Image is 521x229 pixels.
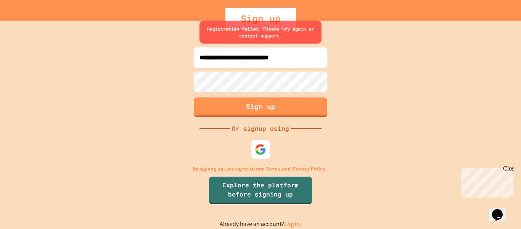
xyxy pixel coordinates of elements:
iframe: chat widget [458,165,513,198]
button: Sign up [194,97,327,117]
a: Terms [266,165,280,173]
a: Explore the platform before signing up [209,177,312,204]
div: Sign up [225,8,296,30]
p: Already have an account? [220,219,302,229]
div: Registration failed. Please try again or contact support. [199,21,322,44]
p: By signing up, you agree to our and . [193,165,329,173]
a: Log in. [284,220,302,228]
img: google-icon.svg [255,144,266,155]
div: Chat with us now!Close [3,3,53,49]
a: Privacy Policy [293,165,325,173]
div: Or signup using [230,124,291,133]
iframe: chat widget [489,198,513,221]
